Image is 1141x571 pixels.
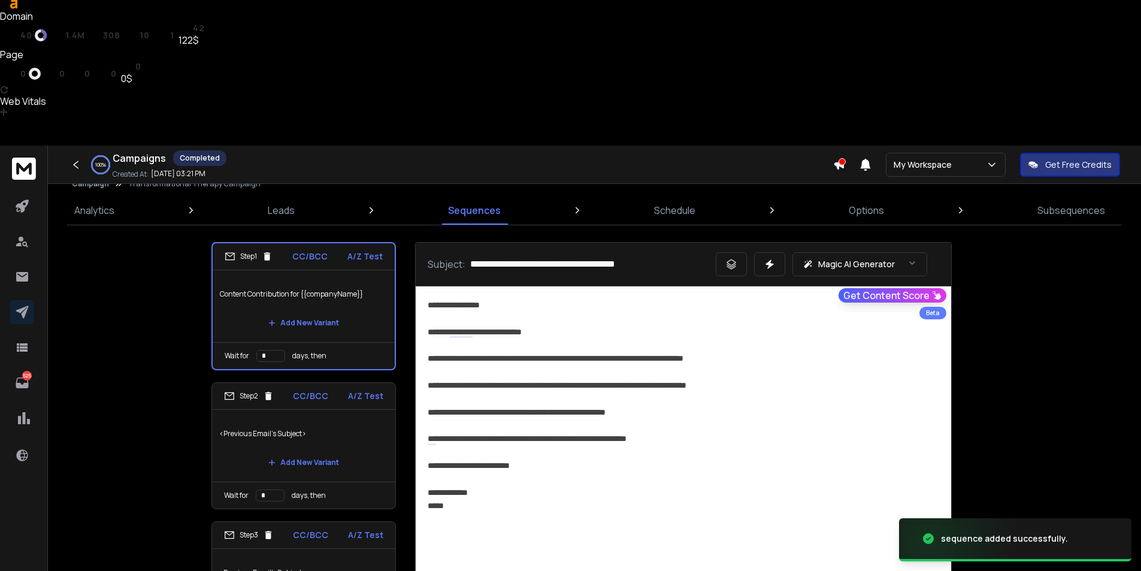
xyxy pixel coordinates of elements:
p: A/Z Test [348,390,383,402]
p: Analytics [74,203,114,217]
a: ar1.4M [52,31,85,40]
div: Step 3 [224,530,274,540]
p: Get Free Credits [1045,159,1112,171]
p: Leads [268,203,295,217]
a: rp308 [90,31,120,40]
div: Beta [919,307,946,319]
img: website_grey.svg [19,31,29,41]
p: Subject: [428,257,465,271]
p: Schedule [654,203,695,217]
div: sequence added successfully. [941,533,1068,545]
p: CC/BCC [292,250,328,262]
a: Analytics [67,196,122,225]
p: Sequences [448,203,501,217]
span: st [121,62,132,71]
div: 122$ [178,33,204,47]
a: Options [842,196,891,225]
p: Transformational Therapy Campaign [128,179,261,189]
p: Wait for [225,351,249,361]
a: Sequences [441,196,508,225]
div: Step 1 [225,251,273,262]
a: st0 [121,62,141,71]
p: Content Contribution for {{companyName}} [220,277,388,311]
span: 40 [20,31,32,40]
span: 1.4M [65,31,85,40]
div: Completed [173,150,226,166]
span: 308 [103,31,120,40]
span: 0 [135,62,141,71]
p: [DATE] 03:21 PM [151,169,205,179]
span: 0 [59,69,65,78]
span: 0 [111,69,117,78]
button: Add New Variant [259,451,349,475]
h1: Campaigns [113,151,166,165]
p: <Previous Email's Subject> [219,417,388,451]
a: rd10 [125,31,150,40]
a: kw1 [154,31,174,40]
a: kw0 [95,69,116,78]
div: Keywords by Traffic [132,71,202,78]
span: 10 [140,31,149,40]
span: ur [6,69,18,78]
span: 0 [84,69,90,78]
a: Leads [261,196,302,225]
div: Step 2 [224,391,274,401]
a: Subsequences [1030,196,1112,225]
a: dr40 [6,29,47,41]
p: A/Z Test [348,529,383,541]
div: 0$ [121,71,141,86]
li: Step1CC/BCCA/Z TestContent Contribution for {{companyName}}Add New VariantWait fordays, then [211,242,396,370]
p: Created At: [113,170,149,179]
span: dr [6,31,18,40]
img: tab_keywords_by_traffic_grey.svg [119,70,129,79]
p: My Workspace [894,159,957,171]
span: st [178,23,190,33]
button: Add New Variant [259,311,349,335]
button: Magic AI Generator [792,252,927,276]
a: ur0 [6,68,41,80]
p: 100 % [95,161,106,168]
a: st42 [178,23,204,33]
span: 1 [170,31,174,40]
button: Get Content Score [839,288,946,303]
p: days, then [292,491,326,500]
img: logo_orange.svg [19,19,29,29]
button: Get Free Credits [1020,153,1120,177]
li: Step2CC/BCCA/Z Test<Previous Email's Subject>Add New VariantWait fordays, then [211,382,396,509]
p: CC/BCC [293,390,328,402]
button: Campaign [72,179,109,189]
a: rd0 [69,69,90,78]
div: v 4.0.25 [34,19,59,29]
p: Options [849,203,884,217]
p: days, then [292,351,326,361]
a: 525 [10,371,34,395]
a: rp0 [46,69,65,78]
p: Wait for [224,491,249,500]
p: Magic AI Generator [818,258,895,270]
p: Subsequences [1037,203,1105,217]
span: ar [52,31,63,40]
span: rd [69,69,81,78]
a: Schedule [647,196,703,225]
span: rp [90,31,101,40]
span: rp [46,69,56,78]
div: Domain: [URL] [31,31,85,41]
span: 0 [20,69,26,78]
span: kw [154,31,167,40]
p: CC/BCC [293,529,328,541]
span: kw [95,69,108,78]
img: tab_domain_overview_orange.svg [32,70,42,79]
p: 525 [22,371,32,380]
p: A/Z Test [347,250,383,262]
span: rd [125,31,137,40]
span: 42 [193,23,204,33]
div: Domain Overview [46,71,107,78]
